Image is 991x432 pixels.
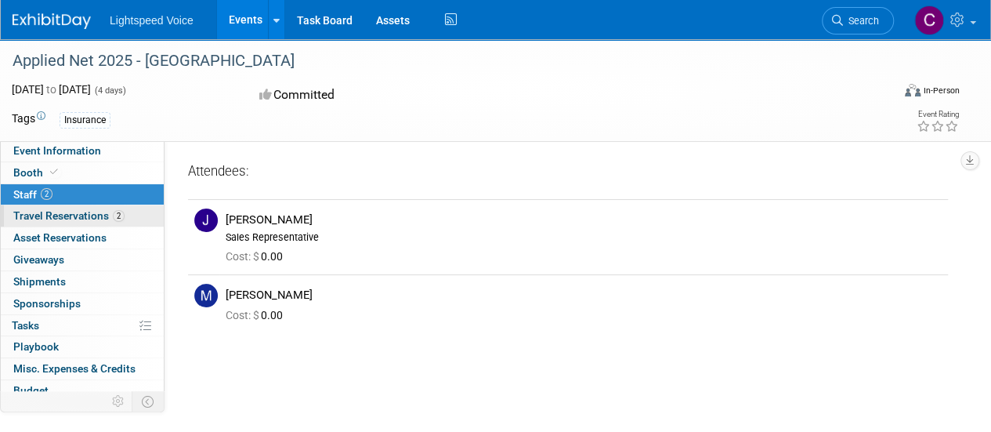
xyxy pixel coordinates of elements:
[13,166,61,179] span: Booth
[13,231,107,244] span: Asset Reservations
[12,319,39,332] span: Tasks
[226,250,289,263] span: 0.00
[1,184,164,205] a: Staff2
[1,249,164,270] a: Giveaways
[188,162,948,183] div: Attendees:
[1,315,164,336] a: Tasks
[13,297,81,310] span: Sponsorships
[12,111,45,129] td: Tags
[93,85,126,96] span: (4 days)
[226,231,942,244] div: Sales Representative
[917,111,959,118] div: Event Rating
[132,391,165,412] td: Toggle Event Tabs
[905,84,920,96] img: Format-Inperson.png
[13,340,59,353] span: Playbook
[44,83,59,96] span: to
[13,253,64,266] span: Giveaways
[1,162,164,183] a: Booth
[821,82,960,105] div: Event Format
[194,284,218,307] img: M.jpg
[13,144,101,157] span: Event Information
[13,362,136,375] span: Misc. Expenses & Credits
[113,210,125,222] span: 2
[41,188,52,200] span: 2
[13,13,91,29] img: ExhibitDay
[1,205,164,227] a: Travel Reservations2
[50,168,58,176] i: Booth reservation complete
[7,47,879,75] div: Applied Net 2025 - [GEOGRAPHIC_DATA]
[13,275,66,288] span: Shipments
[226,250,261,263] span: Cost: $
[255,82,555,109] div: Committed
[1,336,164,358] a: Playbook
[12,83,91,96] span: [DATE] [DATE]
[1,358,164,379] a: Misc. Expenses & Credits
[110,14,193,27] span: Lightspeed Voice
[1,380,164,401] a: Budget
[226,309,289,321] span: 0.00
[226,212,942,227] div: [PERSON_NAME]
[1,140,164,162] a: Event Information
[105,391,132,412] td: Personalize Event Tab Strip
[13,209,125,222] span: Travel Reservations
[923,85,960,96] div: In-Person
[226,288,942,303] div: [PERSON_NAME]
[822,7,894,34] a: Search
[1,227,164,249] a: Asset Reservations
[1,293,164,314] a: Sponsorships
[194,209,218,232] img: J.jpg
[1,271,164,292] a: Shipments
[914,5,944,35] img: Christopher Taylor
[13,384,49,397] span: Budget
[843,15,879,27] span: Search
[226,309,261,321] span: Cost: $
[13,188,52,201] span: Staff
[60,112,110,129] div: Insurance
